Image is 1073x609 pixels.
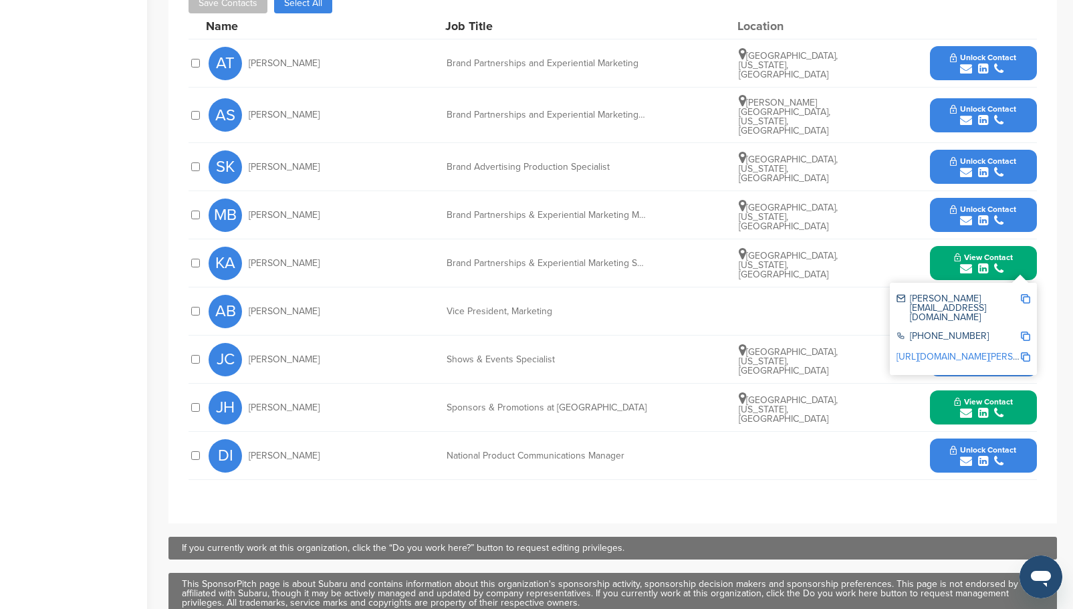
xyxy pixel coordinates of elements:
[249,259,320,268] span: [PERSON_NAME]
[249,307,320,316] span: [PERSON_NAME]
[1021,352,1030,362] img: Copy
[934,436,1032,476] button: Unlock Contact
[249,59,320,68] span: [PERSON_NAME]
[1020,556,1062,598] iframe: Button to launch messaging window
[447,259,647,268] div: Brand Partnerships & Experiential Marketing Specialist
[950,205,1016,214] span: Unlock Contact
[445,20,646,32] div: Job Title
[249,403,320,412] span: [PERSON_NAME]
[182,580,1044,608] div: This SponsorPitch page is about Subaru and contains information about this organization's sponsor...
[209,391,242,424] span: JH
[447,355,647,364] div: Shows & Events Specialist
[938,388,1029,428] button: View Contact
[447,110,647,120] div: Brand Partnerships and Experiential Marketing Manager
[206,20,353,32] div: Name
[249,211,320,220] span: [PERSON_NAME]
[739,202,838,232] span: [GEOGRAPHIC_DATA], [US_STATE], [GEOGRAPHIC_DATA]
[954,253,1013,262] span: View Contact
[209,247,242,280] span: KA
[249,162,320,172] span: [PERSON_NAME]
[739,250,838,280] span: [GEOGRAPHIC_DATA], [US_STATE], [GEOGRAPHIC_DATA]
[897,294,1020,322] div: [PERSON_NAME][EMAIL_ADDRESS][DOMAIN_NAME]
[934,43,1032,84] button: Unlock Contact
[447,403,647,412] div: Sponsors & Promotions at [GEOGRAPHIC_DATA]
[182,543,1044,553] div: If you currently work at this organization, click the “Do you work here?” button to request editi...
[737,20,838,32] div: Location
[209,199,242,232] span: MB
[938,243,1029,283] button: View Contact
[249,110,320,120] span: [PERSON_NAME]
[209,47,242,80] span: AT
[739,50,838,80] span: [GEOGRAPHIC_DATA], [US_STATE], [GEOGRAPHIC_DATA]
[249,355,320,364] span: [PERSON_NAME]
[447,59,647,68] div: Brand Partnerships and Experiential Marketing
[209,295,242,328] span: AB
[209,98,242,132] span: AS
[934,147,1032,187] button: Unlock Contact
[950,104,1016,114] span: Unlock Contact
[209,343,242,376] span: JC
[950,156,1016,166] span: Unlock Contact
[1021,294,1030,303] img: Copy
[934,95,1032,135] button: Unlock Contact
[934,195,1032,235] button: Unlock Contact
[739,97,830,136] span: [PERSON_NAME][GEOGRAPHIC_DATA], [US_STATE], [GEOGRAPHIC_DATA]
[1021,332,1030,341] img: Copy
[447,162,647,172] div: Brand Advertising Production Specialist
[950,445,1016,455] span: Unlock Contact
[447,307,647,316] div: Vice President, Marketing
[897,332,1020,343] div: [PHONE_NUMBER]
[739,154,838,184] span: [GEOGRAPHIC_DATA], [US_STATE], [GEOGRAPHIC_DATA]
[954,397,1013,406] span: View Contact
[249,451,320,461] span: [PERSON_NAME]
[209,439,242,473] span: DI
[897,351,1060,362] a: [URL][DOMAIN_NAME][PERSON_NAME]
[447,451,647,461] div: National Product Communications Manager
[739,394,838,424] span: [GEOGRAPHIC_DATA], [US_STATE], [GEOGRAPHIC_DATA]
[447,211,647,220] div: Brand Partnerships & Experiential Marketing Manager
[739,346,838,376] span: [GEOGRAPHIC_DATA], [US_STATE], [GEOGRAPHIC_DATA]
[950,53,1016,62] span: Unlock Contact
[209,150,242,184] span: SK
